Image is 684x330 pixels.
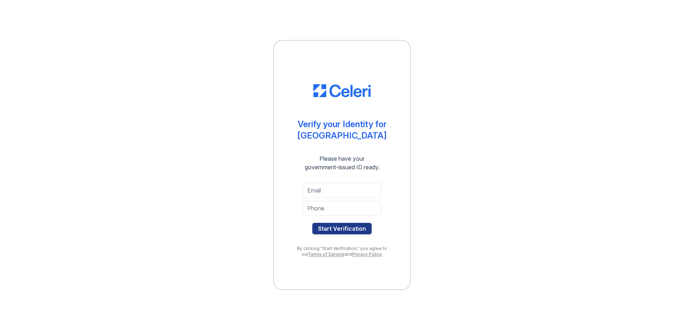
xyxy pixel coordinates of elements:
button: Start Verification [312,223,372,234]
div: Verify your Identity for [GEOGRAPHIC_DATA] [297,119,387,141]
input: Email [303,183,381,198]
div: Please have your government-issued ID ready. [292,154,392,171]
a: Terms of Service [308,251,345,257]
div: By clicking "Start Verification," you agree to our and [288,246,396,257]
img: CE_Logo_Blue-a8612792a0a2168367f1c8372b55b34899dd931a85d93a1a3d3e32e68fde9ad4.png [313,84,371,97]
input: Phone [303,201,381,216]
a: Privacy Policy. [352,251,382,257]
